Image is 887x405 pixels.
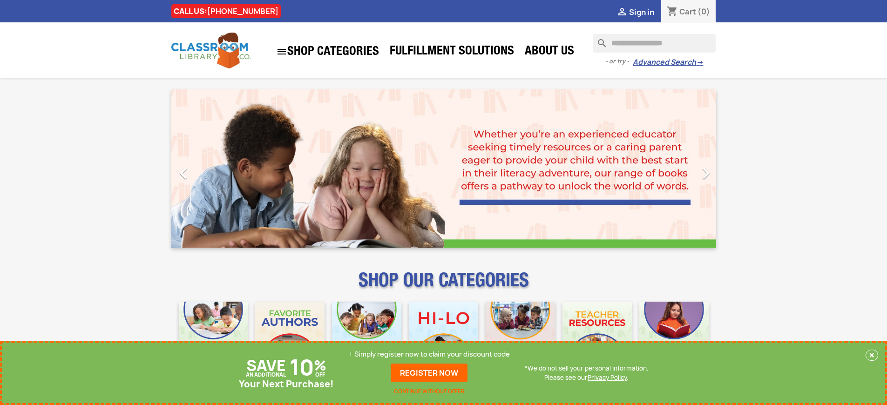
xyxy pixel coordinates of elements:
img: CLC_Fiction_Nonfiction_Mobile.jpg [486,302,555,371]
ul: Carousel container [171,89,716,248]
i:  [172,162,195,185]
div: CALL US: [171,4,281,18]
span: Sign in [629,7,654,17]
img: Classroom Library Company [171,33,251,68]
p: SHOP OUR CATEGORIES [171,277,716,294]
img: CLC_Teacher_Resources_Mobile.jpg [562,302,632,371]
a: Advanced Search→ [633,58,703,67]
i: shopping_cart [667,7,678,18]
img: CLC_Bulk_Mobile.jpg [179,302,248,371]
img: CLC_Phonics_And_Decodables_Mobile.jpg [332,302,401,371]
i:  [616,7,628,18]
input: Search [593,34,716,53]
span: Cart [679,7,696,17]
a: About Us [520,43,579,61]
a: Next [634,89,716,248]
span: - or try - [605,57,633,66]
a: Fulfillment Solutions [385,43,519,61]
img: CLC_HiLo_Mobile.jpg [409,302,478,371]
i: search [593,34,604,45]
span: (0) [697,7,710,17]
i:  [276,46,287,57]
img: CLC_Dyslexia_Mobile.jpg [639,302,709,371]
a: [PHONE_NUMBER] [207,6,278,16]
i:  [694,162,718,185]
a:  Sign in [616,7,654,17]
span: → [696,58,703,67]
a: Previous [171,89,253,248]
a: SHOP CATEGORIES [271,41,384,62]
img: CLC_Favorite_Authors_Mobile.jpg [255,302,325,371]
